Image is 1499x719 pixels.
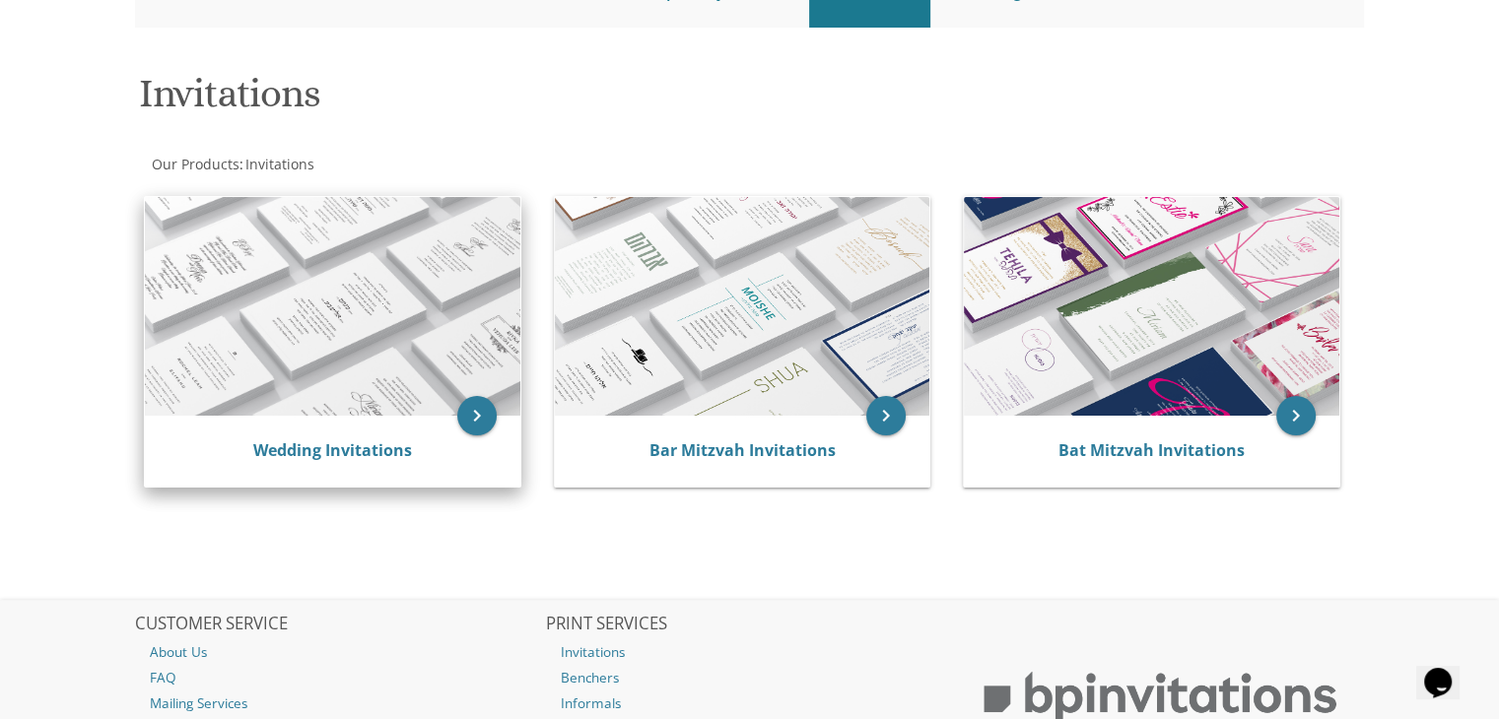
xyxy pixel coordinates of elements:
[150,155,239,173] a: Our Products
[245,155,314,173] span: Invitations
[243,155,314,173] a: Invitations
[546,665,954,690] a: Benchers
[555,197,930,416] img: Bar Mitzvah Invitations
[145,197,520,416] img: Wedding Invitations
[1058,439,1245,461] a: Bat Mitzvah Invitations
[866,396,906,435] a: keyboard_arrow_right
[1416,640,1479,699] iframe: chat widget
[139,72,943,130] h1: Invitations
[457,396,497,435] a: keyboard_arrow_right
[135,615,543,634] h2: CUSTOMER SERVICE
[135,155,750,174] div: :
[964,197,1339,416] img: Bat Mitzvah Invitations
[546,639,954,665] a: Invitations
[135,639,543,665] a: About Us
[1276,396,1316,435] a: keyboard_arrow_right
[135,665,543,690] a: FAQ
[135,690,543,716] a: Mailing Services
[546,690,954,716] a: Informals
[546,615,954,634] h2: PRINT SERVICES
[648,439,835,461] a: Bar Mitzvah Invitations
[253,439,412,461] a: Wedding Invitations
